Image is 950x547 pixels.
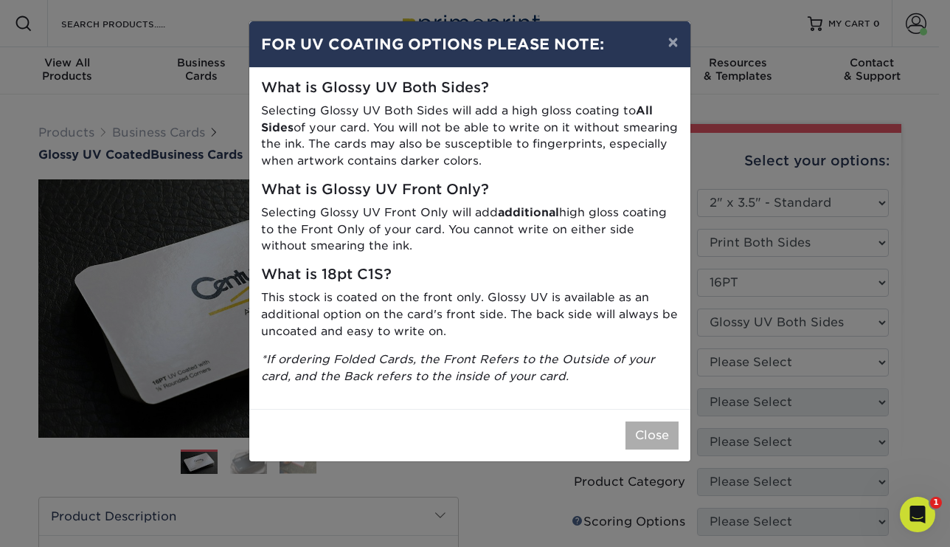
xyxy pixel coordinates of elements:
p: Selecting Glossy UV Both Sides will add a high gloss coating to of your card. You will not be abl... [261,103,679,170]
h4: FOR UV COATING OPTIONS PLEASE NOTE: [261,33,679,55]
p: Selecting Glossy UV Front Only will add high gloss coating to the Front Only of your card. You ca... [261,204,679,255]
h5: What is Glossy UV Front Only? [261,182,679,199]
button: Close [625,422,679,450]
button: × [656,21,690,63]
h5: What is Glossy UV Both Sides? [261,80,679,97]
strong: All Sides [261,103,653,134]
span: 1 [930,497,942,509]
iframe: Intercom live chat [900,497,935,532]
h5: What is 18pt C1S? [261,266,679,283]
i: *If ordering Folded Cards, the Front Refers to the Outside of your card, and the Back refers to t... [261,352,655,383]
p: This stock is coated on the front only. Glossy UV is available as an additional option on the car... [261,289,679,340]
strong: additional [498,205,559,219]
